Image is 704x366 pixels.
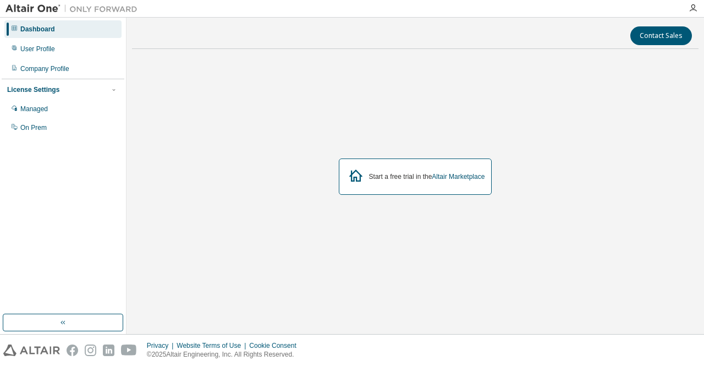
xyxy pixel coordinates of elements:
[20,45,55,53] div: User Profile
[249,341,302,350] div: Cookie Consent
[103,345,114,356] img: linkedin.svg
[369,172,485,181] div: Start a free trial in the
[147,350,303,359] p: © 2025 Altair Engineering, Inc. All Rights Reserved.
[7,85,59,94] div: License Settings
[20,105,48,113] div: Managed
[20,25,55,34] div: Dashboard
[20,64,69,73] div: Company Profile
[85,345,96,356] img: instagram.svg
[432,173,485,181] a: Altair Marketplace
[630,26,692,45] button: Contact Sales
[67,345,78,356] img: facebook.svg
[3,345,60,356] img: altair_logo.svg
[20,123,47,132] div: On Prem
[147,341,177,350] div: Privacy
[121,345,137,356] img: youtube.svg
[177,341,249,350] div: Website Terms of Use
[5,3,143,14] img: Altair One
